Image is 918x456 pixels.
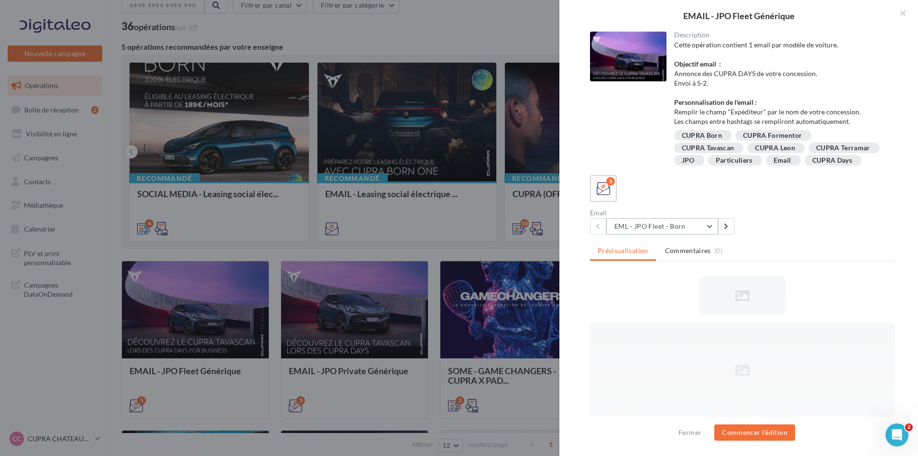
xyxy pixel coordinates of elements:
[674,117,888,126] li: Les champs entre hashtags se rempliront automatiquement.
[674,98,757,106] strong: Personnalisation de l'email :
[665,246,711,256] span: Commentaires
[743,132,802,139] div: CUPRA Formentor
[606,218,718,234] button: EML - JPO Fleet - Born
[675,427,705,438] button: Fermer
[812,157,852,164] div: CUPRA Days
[774,157,791,164] div: Email
[885,423,908,446] iframe: Intercom live chat
[682,145,734,152] div: CUPRA Tavascan
[905,423,913,431] span: 2
[674,32,888,38] div: Description
[714,424,795,441] button: Commencer l'édition
[716,157,753,164] div: Particuliers
[674,60,721,68] strong: Objectif email :
[606,177,615,186] div: 5
[674,40,888,126] div: Cette opération contient 1 email par modèle de voiture. Annonce des CUPRA DAYS de votre concessio...
[682,157,695,164] div: JPO
[816,145,870,152] div: CUPRA Terramar
[714,247,722,255] span: (0)
[575,11,903,20] div: EMAIL - JPO Fleet Générique
[674,107,888,117] li: Remplir le champ "Expéditeur" par le nom de votre concession.
[755,145,795,152] div: CUPRA Leon
[590,210,739,216] div: Email
[682,132,722,139] div: CUPRA Born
